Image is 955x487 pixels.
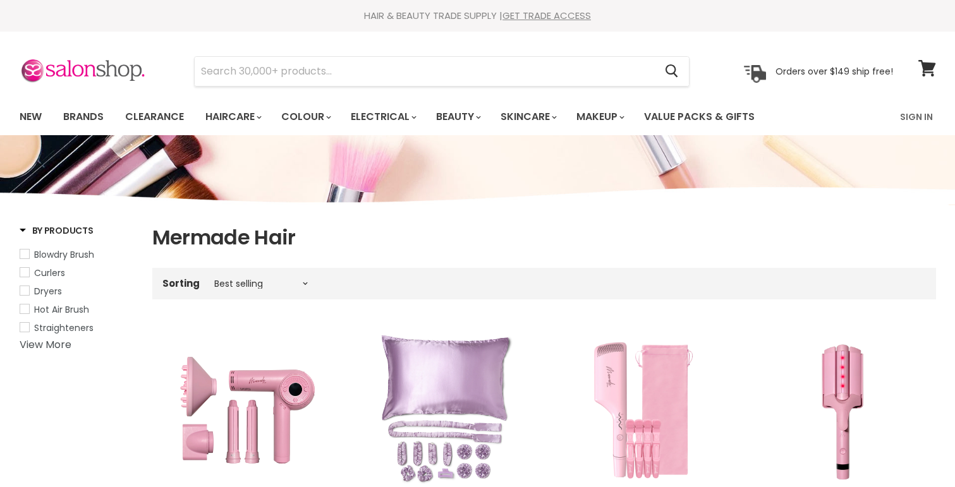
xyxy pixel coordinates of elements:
[20,266,137,280] a: Curlers
[892,104,940,130] a: Sign In
[635,104,764,130] a: Value Packs & Gifts
[4,9,952,22] div: HAIR & BEAUTY TRADE SUPPLY |
[195,57,655,86] input: Search
[20,303,137,316] a: Hot Air Brush
[10,104,51,130] a: New
[776,65,893,76] p: Orders over $149 ship free!
[194,56,690,87] form: Product
[34,285,62,298] span: Dryers
[4,99,952,135] nav: Main
[20,284,137,298] a: Dryers
[34,322,94,334] span: Straighteners
[20,224,94,237] h3: By Products
[34,303,89,316] span: Hot Air Brush
[655,57,689,86] button: Search
[567,104,632,130] a: Makeup
[20,248,137,262] a: Blowdry Brush
[116,104,193,130] a: Clearance
[162,278,200,289] label: Sorting
[54,104,113,130] a: Brands
[34,248,94,261] span: Blowdry Brush
[152,224,936,251] h1: Mermade Hair
[20,337,71,352] a: View More
[491,104,564,130] a: Skincare
[34,267,65,279] span: Curlers
[341,104,424,130] a: Electrical
[502,9,591,22] a: GET TRADE ACCESS
[10,99,829,135] ul: Main menu
[427,104,489,130] a: Beauty
[272,104,339,130] a: Colour
[196,104,269,130] a: Haircare
[20,321,137,335] a: Straighteners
